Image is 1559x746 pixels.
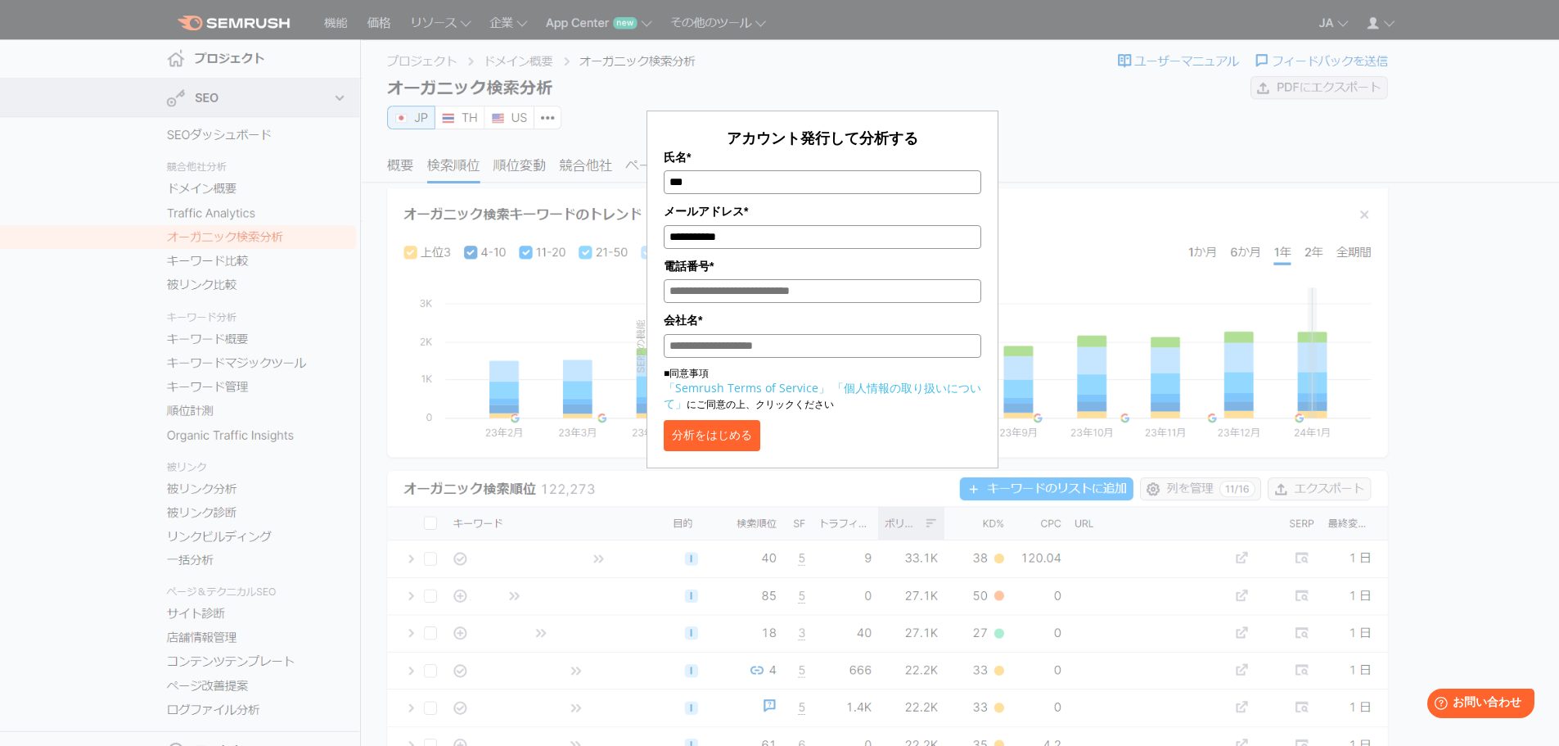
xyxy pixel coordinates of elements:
[664,202,981,220] label: メールアドレス*
[1413,682,1541,728] iframe: Help widget launcher
[664,380,830,396] a: 「Semrush Terms of Service」
[664,366,981,412] p: ■同意事項 にご同意の上、クリックください
[664,380,981,411] a: 「個人情報の取り扱いについて」
[664,257,981,275] label: 電話番号*
[664,420,760,451] button: 分析をはじめる
[727,128,918,147] span: アカウント発行して分析する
